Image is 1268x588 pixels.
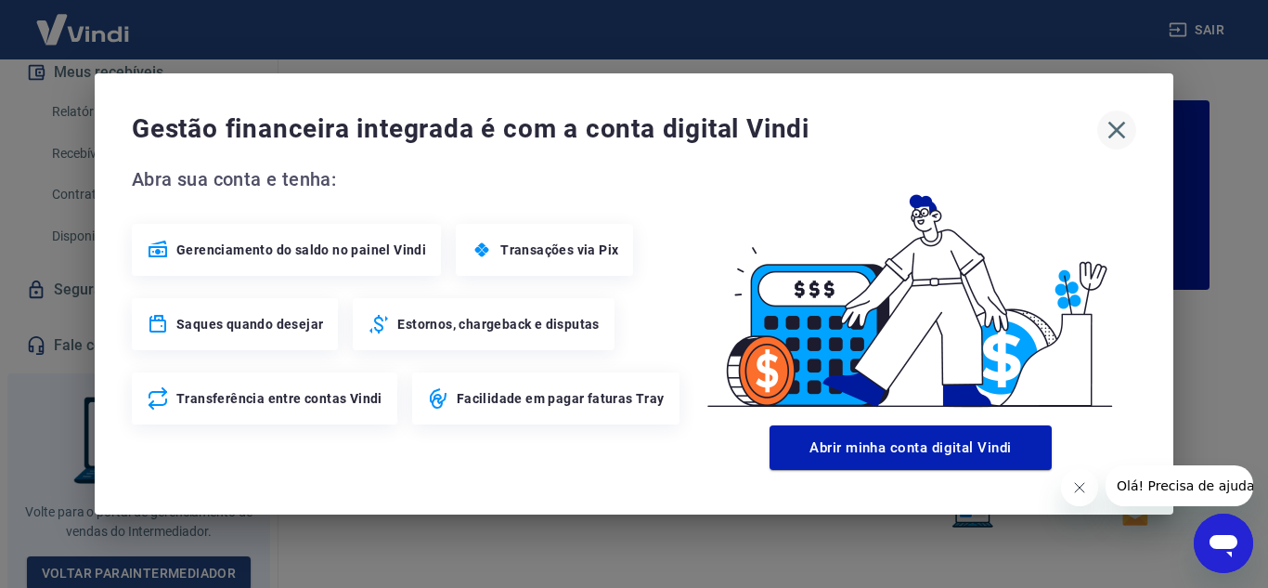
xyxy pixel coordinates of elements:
button: Abrir minha conta digital Vindi [770,425,1052,470]
iframe: Message from company [1106,465,1253,506]
span: Facilidade em pagar faturas Tray [457,389,665,408]
span: Estornos, chargeback e disputas [397,315,599,333]
span: Transações via Pix [500,241,618,259]
span: Gestão financeira integrada é com a conta digital Vindi [132,111,1097,148]
span: Transferência entre contas Vindi [176,389,382,408]
iframe: Button to launch messaging window [1194,514,1253,573]
iframe: Close message [1061,469,1098,506]
span: Olá! Precisa de ajuda? [11,13,156,28]
span: Saques quando desejar [176,315,323,333]
span: Gerenciamento do saldo no painel Vindi [176,241,426,259]
span: Abra sua conta e tenha: [132,164,685,194]
img: Good Billing [685,164,1136,418]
